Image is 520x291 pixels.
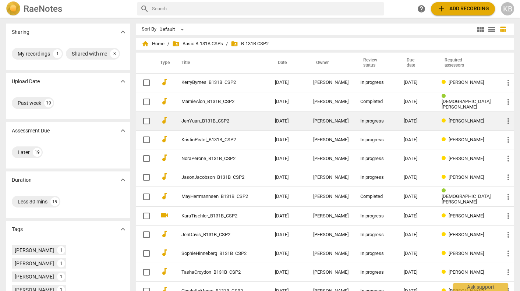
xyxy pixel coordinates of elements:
h2: RaeNotes [24,4,62,14]
span: more_vert [504,135,513,144]
td: [DATE] [269,92,307,112]
td: [DATE] [269,149,307,168]
span: more_vert [504,212,513,220]
div: [DATE] [404,118,430,124]
div: 1 [57,246,65,254]
div: [PERSON_NAME] [313,156,349,162]
span: more_vert [504,268,513,277]
td: [DATE] [269,168,307,187]
th: Review status [354,53,398,73]
a: KristinPistel_B131B_CSP2 [181,137,248,143]
span: Review status: in progress [442,156,449,161]
a: LogoRaeNotes [6,1,131,16]
span: audiotrack [160,267,169,276]
span: view_list [487,25,496,34]
span: [PERSON_NAME] [449,232,484,237]
div: In progress [360,213,392,219]
span: Review status: in progress [442,79,449,85]
button: Show more [117,76,128,87]
span: expand_more [118,28,127,36]
span: Review status: in progress [442,213,449,219]
div: 3 [110,49,119,58]
div: [PERSON_NAME] [15,260,54,267]
div: [PERSON_NAME] [313,118,349,124]
div: Shared with me [72,50,107,57]
a: SophieHinneberg_B131B_CSP2 [181,251,248,256]
a: TashaCroydon_B131B_CSP2 [181,270,248,275]
span: Review status: completed [442,188,449,194]
span: table_chart [499,26,506,33]
span: Review status: in progress [442,269,449,275]
p: Sharing [12,28,29,36]
td: [DATE] [269,112,307,131]
span: Add recording [437,4,489,13]
a: KerryByrnes_B131B_CSP2 [181,80,248,85]
td: [DATE] [269,226,307,244]
button: List view [486,24,497,35]
span: [PERSON_NAME] [449,79,484,85]
a: KaraTischler_B131B_CSP2 [181,213,248,219]
div: [DATE] [404,194,430,199]
span: [PERSON_NAME] [449,213,484,219]
span: B-131B CSP2 [231,40,269,47]
a: NoraPerone_B131B_CSP2 [181,156,248,162]
th: Required assessors [436,53,498,73]
span: more_vert [504,154,513,163]
span: expand_more [118,225,127,234]
span: Review status: completed [442,93,449,99]
div: In progress [360,118,392,124]
div: In progress [360,232,392,238]
span: search [140,4,149,13]
div: [DATE] [404,156,430,162]
div: [DATE] [404,80,430,85]
span: audiotrack [160,78,169,86]
td: [DATE] [269,244,307,263]
span: audiotrack [160,153,169,162]
div: [PERSON_NAME] [313,194,349,199]
div: [DATE] [404,99,430,104]
span: expand_more [118,77,127,86]
div: [PERSON_NAME] [313,137,349,143]
div: KB [501,2,514,15]
div: 19 [44,99,53,107]
div: [PERSON_NAME] [313,99,349,104]
div: In progress [360,80,392,85]
div: Less 30 mins [18,198,47,205]
span: help [417,4,426,13]
span: folder_shared [172,40,180,47]
div: [DATE] [404,137,430,143]
span: [PERSON_NAME] [449,137,484,142]
span: add [437,4,446,13]
div: Default [159,24,187,35]
span: more_vert [504,173,513,182]
div: In progress [360,270,392,275]
div: [PERSON_NAME] [313,80,349,85]
span: audiotrack [160,172,169,181]
div: Completed [360,99,392,104]
span: more_vert [504,78,513,87]
span: [PERSON_NAME] [449,118,484,124]
span: home [142,40,149,47]
div: [DATE] [404,270,430,275]
div: In progress [360,156,392,162]
span: [DEMOGRAPHIC_DATA][PERSON_NAME] [442,194,491,205]
div: 19 [50,197,59,206]
div: 1 [57,259,65,267]
div: [PERSON_NAME] [15,246,54,254]
span: audiotrack [160,192,169,200]
span: more_vert [504,117,513,125]
span: / [167,41,169,47]
span: Review status: in progress [442,174,449,180]
div: 19 [33,148,42,157]
th: Date [269,53,307,73]
a: Help [415,2,428,15]
div: [DATE] [404,232,430,238]
td: [DATE] [269,263,307,282]
div: [PERSON_NAME] [313,251,349,256]
div: [DATE] [404,175,430,180]
button: Show more [117,125,128,136]
button: Show more [117,26,128,38]
button: Upload [431,2,495,15]
div: In progress [360,175,392,180]
td: [DATE] [269,207,307,226]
